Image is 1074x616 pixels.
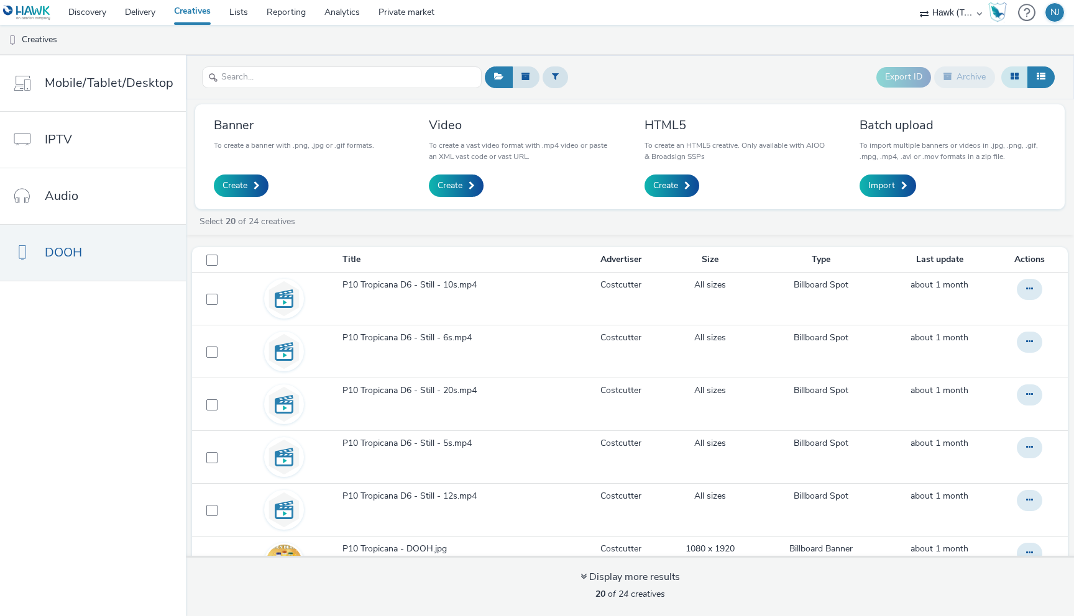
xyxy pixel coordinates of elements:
[595,588,605,600] strong: 20
[45,74,173,92] span: Mobile/Tablet/Desktop
[342,279,482,291] span: P10 Tropicana D6 - Still - 10s.mp4
[794,384,848,397] a: Billboard Spot
[934,66,995,88] button: Archive
[600,384,641,397] a: Costcutter
[794,279,848,291] a: Billboard Spot
[45,187,78,205] span: Audio
[266,333,302,369] img: video.svg
[342,437,477,450] span: P10 Tropicana D6 - Still - 5s.mp4
[645,117,831,134] h3: HTML5
[868,179,895,192] span: Import
[988,2,1007,22] img: Hawk Academy
[911,543,968,555] span: about 1 month
[580,247,662,273] th: Advertiser
[600,543,641,555] a: Costcutter
[342,384,482,397] span: P10 Tropicana D6 - Still - 20s.mp4
[600,279,641,291] a: Costcutter
[45,130,72,148] span: IPTV
[686,543,735,555] a: 1080 x 1920
[202,66,482,88] input: Search...
[1050,3,1060,22] div: NJ
[581,570,680,584] div: Display more results
[342,384,579,403] a: P10 Tropicana D6 - Still - 20s.mp4
[341,247,580,273] th: Title
[342,332,579,350] a: P10 Tropicana D6 - Still - 6s.mp4
[694,384,726,397] a: All sizes
[214,117,374,134] h3: Banner
[794,332,848,344] a: Billboard Spot
[438,179,462,192] span: Create
[883,247,996,273] th: Last update
[266,281,302,317] img: video.svg
[645,140,831,162] p: To create an HTML5 creative. Only available with AIOO & Broadsign SSPs
[429,117,615,134] h3: Video
[429,174,484,197] a: Create
[198,215,300,227] a: Select of 24 creatives
[694,490,726,502] a: All sizes
[911,332,968,343] span: about 1 month
[911,279,968,291] span: about 1 month
[911,384,968,396] span: about 1 month
[860,174,916,197] a: Import
[600,332,641,344] a: Costcutter
[1027,66,1055,88] button: Table
[911,332,968,344] a: 22 August 2025, 12:20
[214,174,268,197] a: Create
[600,490,641,502] a: Costcutter
[911,437,968,450] a: 22 August 2025, 12:20
[223,179,247,192] span: Create
[911,490,968,502] a: 22 August 2025, 12:20
[6,34,19,47] img: dooh
[789,543,853,555] a: Billboard Banner
[694,437,726,450] a: All sizes
[794,437,848,450] a: Billboard Spot
[911,437,968,449] span: about 1 month
[600,437,641,450] a: Costcutter
[595,588,665,600] span: of 24 creatives
[342,490,579,509] a: P10 Tropicana D6 - Still - 12s.mp4
[342,543,452,555] span: P10 Tropicana - DOOH.jpg
[342,543,579,561] a: P10 Tropicana - DOOH.jpg
[911,543,968,555] a: 22 August 2025, 12:20
[645,174,699,197] a: Create
[911,279,968,291] a: 22 August 2025, 12:20
[429,140,615,162] p: To create a vast video format with .mp4 video or paste an XML vast code or vast URL.
[342,490,482,502] span: P10 Tropicana D6 - Still - 12s.mp4
[876,67,931,87] button: Export ID
[759,247,883,273] th: Type
[662,247,759,273] th: Size
[694,332,726,344] a: All sizes
[988,2,1012,22] a: Hawk Academy
[266,439,302,475] img: video.svg
[226,215,236,227] strong: 20
[653,179,678,192] span: Create
[266,386,302,422] img: video.svg
[860,140,1046,162] p: To import multiple banners or videos in .jpg, .png, .gif, .mpg, .mp4, .avi or .mov formats in a z...
[1001,66,1028,88] button: Grid
[911,490,968,502] span: about 1 month
[342,437,579,456] a: P10 Tropicana D6 - Still - 5s.mp4
[3,5,51,20] img: undefined Logo
[694,279,726,291] a: All sizes
[342,279,579,297] a: P10 Tropicana D6 - Still - 10s.mp4
[794,490,848,502] a: Billboard Spot
[266,492,302,528] img: video.svg
[860,117,1046,134] h3: Batch upload
[45,243,82,261] span: DOOH
[911,384,968,397] a: 22 August 2025, 12:20
[996,247,1068,273] th: Actions
[214,140,374,151] p: To create a banner with .png, .jpg or .gif formats.
[342,332,477,344] span: P10 Tropicana D6 - Still - 6s.mp4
